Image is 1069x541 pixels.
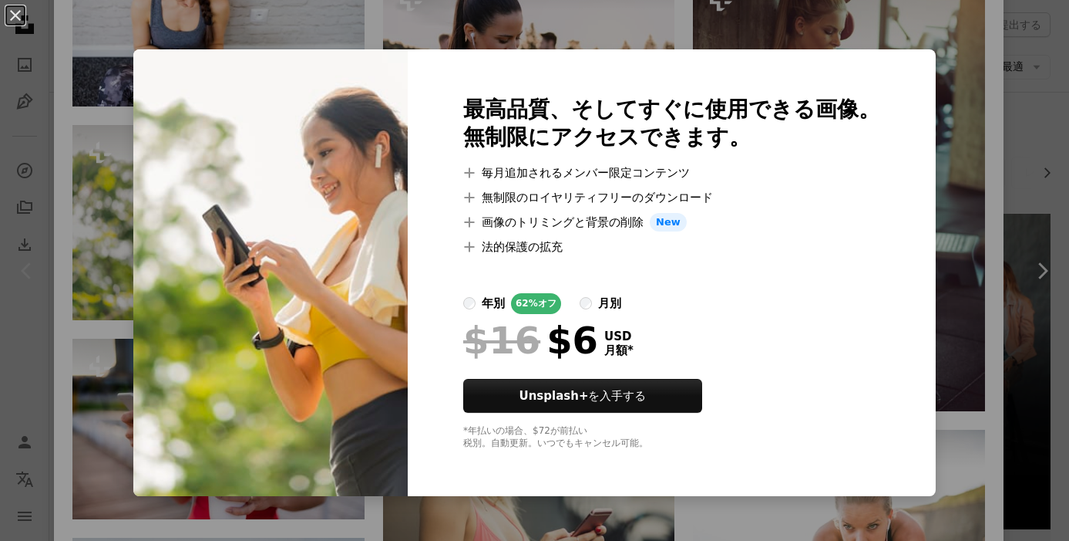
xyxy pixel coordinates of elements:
[463,213,880,232] li: 画像のトリミングと背景の削除
[463,320,598,360] div: $6
[580,297,592,309] input: 月別
[511,293,561,314] div: 62% オフ
[463,297,476,309] input: 年別62%オフ
[463,164,880,182] li: 毎月追加されるメンバー限定コンテンツ
[482,294,505,313] div: 年別
[463,379,702,413] button: Unsplash+を入手する
[463,188,880,207] li: 無制限のロイヤリティフリーのダウンロード
[463,96,880,151] h2: 最高品質、そしてすぐに使用できる画像。 無制限にアクセスできます。
[133,49,408,496] img: premium_photo-1664478126966-7daf234eb809
[463,425,880,450] div: *年払いの場合、 $72 が前払い 税別。自動更新。いつでもキャンセル可能。
[463,320,540,360] span: $16
[463,238,880,256] li: 法的保護の拡充
[604,330,634,343] span: USD
[598,294,621,313] div: 月別
[519,389,589,403] strong: Unsplash+
[650,213,687,232] span: New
